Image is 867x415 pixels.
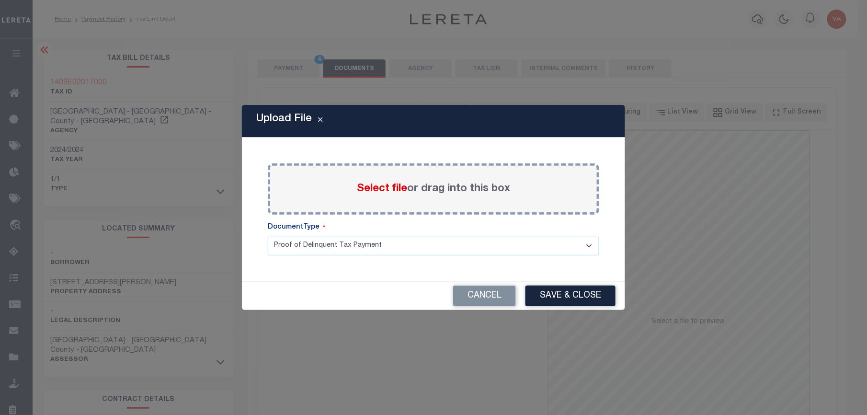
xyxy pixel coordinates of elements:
[357,181,510,197] label: or drag into this box
[453,286,516,306] button: Cancel
[256,113,312,125] h5: Upload File
[357,184,407,194] span: Select file
[268,222,325,233] label: DocumentType
[312,115,329,127] button: Close
[525,286,616,306] button: Save & Close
